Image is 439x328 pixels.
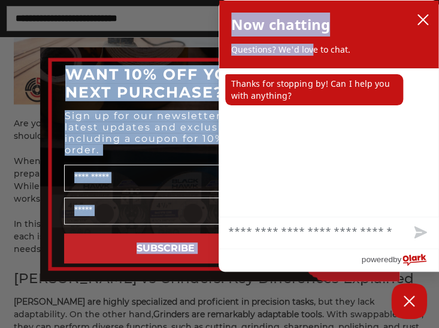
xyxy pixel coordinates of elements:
span: Sign up for our newsletter to receive the latest updates and exclusive discounts - including a co... [65,110,308,156]
span: by [393,252,401,267]
p: Questions? We'd love to chat. [231,44,427,56]
p: Thanks for stopping by! Can I help you with anything? [225,74,403,105]
button: close chatbox [413,11,432,29]
input: Email [64,198,268,224]
button: Close Chatbox [391,283,427,319]
div: chat [219,68,439,217]
button: SUBSCRIBE [64,233,268,263]
span: powered [361,252,392,267]
a: Powered by Olark [361,249,438,271]
span: WANT 10% OFF YOUR NEXT PURCHASE? [65,65,253,101]
button: Send message [400,217,438,248]
h2: Now chatting [231,13,330,37]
